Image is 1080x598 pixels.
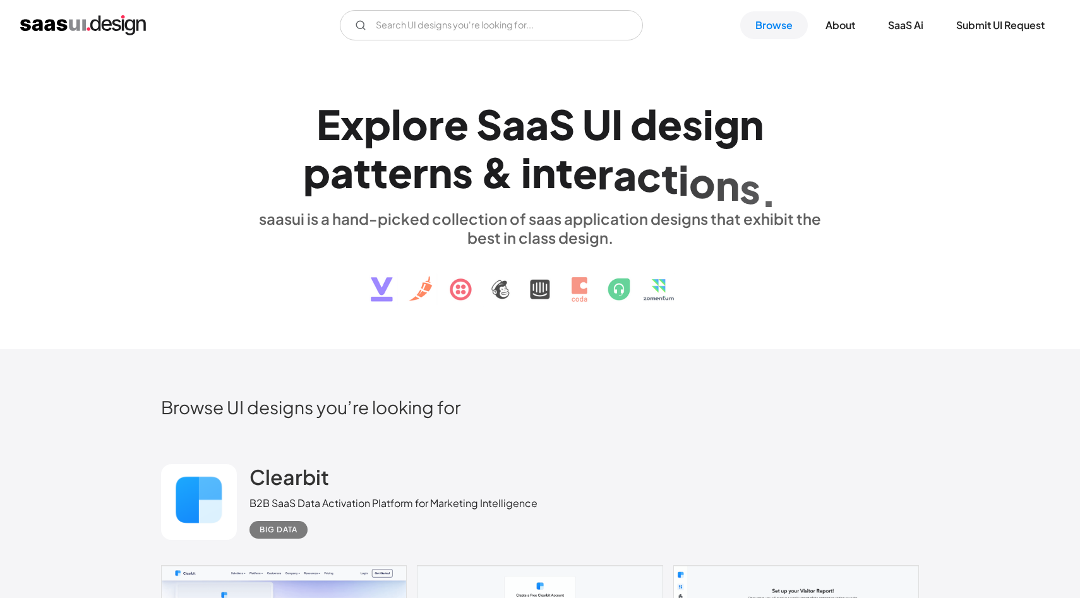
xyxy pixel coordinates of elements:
[349,247,731,313] img: text, icon, saas logo
[810,11,870,39] a: About
[476,100,502,148] div: S
[740,100,764,148] div: n
[582,100,611,148] div: U
[388,148,412,196] div: e
[260,522,297,537] div: Big Data
[873,11,939,39] a: SaaS Ai
[689,158,716,206] div: o
[249,100,831,197] h1: Explore SaaS UI design patterns & interactions.
[630,100,657,148] div: d
[354,148,371,196] div: t
[340,10,643,40] input: Search UI designs you're looking for...
[20,15,146,35] a: home
[525,100,549,148] div: a
[556,148,573,197] div: t
[549,100,575,148] div: S
[161,396,919,418] h2: Browse UI designs you’re looking for
[428,148,452,196] div: n
[637,152,661,201] div: c
[714,100,740,148] div: g
[340,10,643,40] form: Email Form
[521,148,532,196] div: i
[661,153,678,202] div: t
[364,100,391,148] div: p
[391,100,402,148] div: l
[716,161,740,210] div: n
[613,150,637,199] div: a
[249,464,329,496] a: Clearbit
[371,148,388,196] div: t
[740,164,760,212] div: s
[452,148,473,196] div: s
[657,100,682,148] div: e
[573,148,597,197] div: e
[682,100,703,148] div: s
[703,100,714,148] div: i
[481,148,513,196] div: &
[303,148,330,196] div: p
[249,464,329,489] h2: Clearbit
[402,100,428,148] div: o
[502,100,525,148] div: a
[597,150,613,198] div: r
[249,209,831,247] div: saasui is a hand-picked collection of saas application designs that exhibit the best in class des...
[444,100,469,148] div: e
[428,100,444,148] div: r
[740,11,808,39] a: Browse
[678,156,689,205] div: i
[316,100,340,148] div: E
[330,148,354,196] div: a
[760,167,777,216] div: .
[412,148,428,196] div: r
[340,100,364,148] div: x
[941,11,1060,39] a: Submit UI Request
[532,148,556,196] div: n
[249,496,537,511] div: B2B SaaS Data Activation Platform for Marketing Intelligence
[611,100,623,148] div: I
